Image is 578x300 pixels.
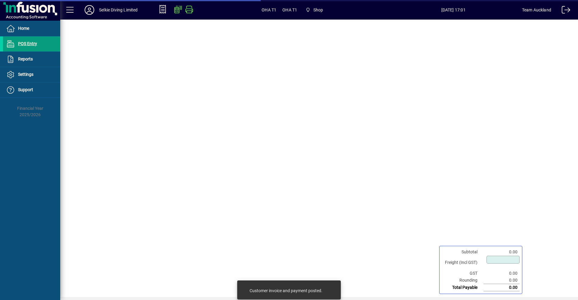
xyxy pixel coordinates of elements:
a: Settings [3,67,60,82]
td: 0.00 [483,249,520,255]
div: Team Auckland [522,5,551,15]
a: Home [3,21,60,36]
span: Shop [313,5,323,15]
a: Logout [557,1,570,21]
div: Customer invoice and payment posted. [250,288,322,294]
a: Reports [3,52,60,67]
td: 0.00 [483,284,520,291]
span: Settings [18,72,33,77]
td: Rounding [442,277,483,284]
td: Subtotal [442,249,483,255]
a: Support [3,82,60,97]
span: Support [18,87,33,92]
button: Profile [80,5,99,15]
span: OHA T1 [262,5,276,15]
span: OHA T1 [282,5,297,15]
span: POS Entry [18,41,37,46]
td: 0.00 [483,270,520,277]
td: GST [442,270,483,277]
span: Reports [18,57,33,61]
td: Total Payable [442,284,483,291]
span: Shop [303,5,325,15]
td: Freight (Incl GST) [442,255,483,270]
td: 0.00 [483,277,520,284]
div: Selkie Diving Limited [99,5,138,15]
span: Home [18,26,29,31]
span: [DATE] 17:01 [385,5,522,15]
